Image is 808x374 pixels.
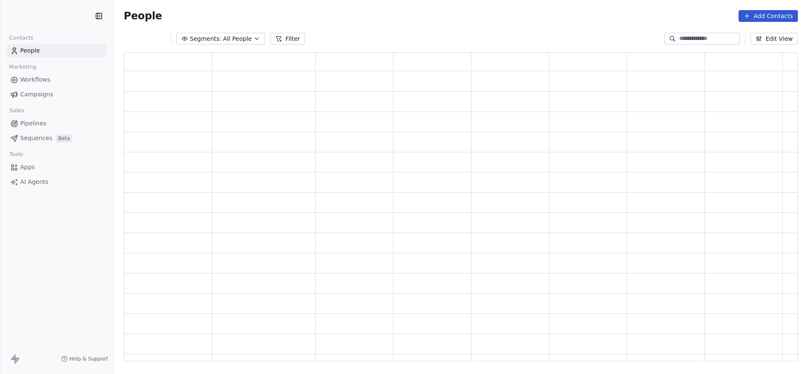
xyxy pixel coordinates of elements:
span: Help & Support [69,355,108,362]
span: Beta [56,134,72,143]
a: People [7,44,106,58]
span: AI Agents [20,178,48,186]
span: Segments: [190,34,221,43]
a: Campaigns [7,88,106,101]
a: Apps [7,160,106,174]
button: Edit View [750,33,798,45]
a: AI Agents [7,175,106,189]
span: All People [223,34,252,43]
a: Help & Support [61,355,108,362]
span: People [124,10,162,22]
span: Sales [6,104,28,117]
a: Pipelines [7,117,106,130]
span: Sequences [20,134,52,143]
a: Workflows [7,73,106,87]
button: Filter [270,33,305,45]
span: Campaigns [20,90,53,99]
a: SequencesBeta [7,131,106,145]
span: Marketing [5,61,40,73]
button: Add Contacts [739,10,798,22]
span: Contacts [5,32,37,44]
span: People [20,46,40,55]
span: Pipelines [20,119,46,128]
span: Apps [20,163,35,172]
span: Workflows [20,75,50,84]
span: Tools [6,148,27,161]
